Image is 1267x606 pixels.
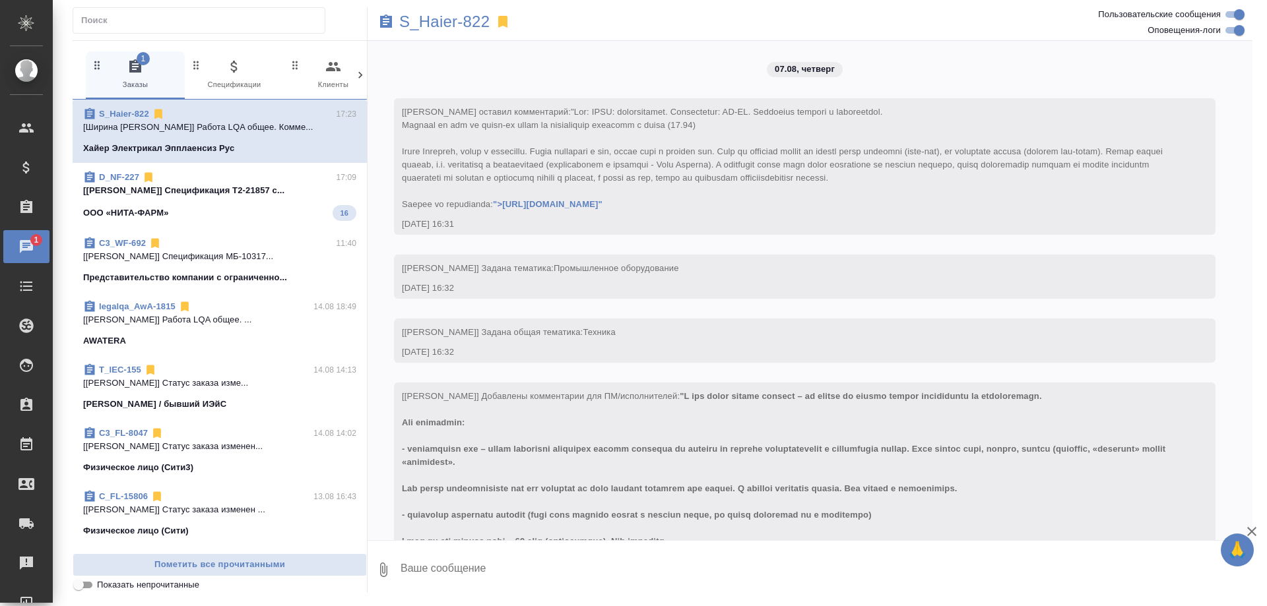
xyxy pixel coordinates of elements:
[81,11,325,30] input: Поиск
[83,503,356,516] p: [[PERSON_NAME]] Статус заказа изменен ...
[1098,8,1221,21] span: Пользовательские сообщения
[73,163,367,229] div: D_NF-22717:09[[PERSON_NAME]] Спецификация Т2-21857 с...ООО «НИТА-ФАРМ»16
[91,59,104,71] svg: Зажми и перетащи, чтобы поменять порядок вкладок
[73,100,367,163] div: S_Haier-82217:23[Ширина [PERSON_NAME]] Работа LQA общее. Комме...Хайер Электрикал Эпплаенсиз Рус
[336,237,356,250] p: 11:40
[150,427,164,440] svg: Отписаться
[402,282,1169,295] div: [DATE] 16:32
[402,327,616,337] span: [[PERSON_NAME]] Задана общая тематика:
[99,491,148,501] a: C_FL-15806
[83,313,356,326] p: [[PERSON_NAME]] Работа LQA общее. ...
[402,107,1165,209] span: [[PERSON_NAME] оставил комментарий:
[289,59,377,91] span: Клиенты
[99,301,176,311] a: legalqa_AwA-1815
[313,363,356,377] p: 14.08 14:13
[83,121,356,134] p: [Ширина [PERSON_NAME]] Работа LQA общее. Комме...
[73,419,367,482] div: C3_FL-804714.08 14:02[[PERSON_NAME]] Статус заказа изменен...Физическое лицо (Сити3)
[190,59,278,91] span: Спецификации
[554,263,679,273] span: Промышленное оборудование
[402,218,1169,231] div: [DATE] 16:31
[313,490,356,503] p: 13.08 16:43
[83,398,226,411] p: [PERSON_NAME] / бывший ИЭйС
[83,524,189,537] p: Физическое лицо (Сити)
[150,490,164,503] svg: Отписаться
[99,238,146,248] a: C3_WF-692
[137,52,150,65] span: 1
[333,206,356,220] span: 16
[73,292,367,355] div: legalqa_AwA-181514.08 18:49[[PERSON_NAME]] Работа LQA общее. ...AWATERA
[83,142,234,155] p: Хайер Электрикал Эпплаенсиз Рус
[178,300,191,313] svg: Отписаться
[402,263,679,273] span: [[PERSON_NAME]] Задана тематика:
[583,327,616,337] span: Техника
[336,107,356,121] p: 17:23
[1148,24,1221,37] span: Оповещения-логи
[73,229,367,292] div: C3_WF-69211:40[[PERSON_NAME]] Спецификация МБ-10317...Представительство компании с ограниченно...
[99,428,148,438] a: C3_FL-8047
[313,300,356,313] p: 14.08 18:49
[80,557,360,572] span: Пометить все прочитанными
[1221,533,1254,566] button: 🙏
[99,109,149,119] a: S_Haier-822
[336,171,356,184] p: 17:09
[402,107,1165,209] span: "Lor: IPSU: dolorsitamet. Consectetur: AD-EL. Seddoeius tempori u laboreetdol. Magnaal en adm ve ...
[99,365,141,375] a: T_IEC-155
[73,355,367,419] div: T_IEC-15514.08 14:13[[PERSON_NAME]] Статус заказа изме...[PERSON_NAME] / бывший ИЭйС
[3,230,49,263] a: 1
[142,171,155,184] svg: Отписаться
[73,553,367,576] button: Пометить все прочитанными
[83,184,356,197] p: [[PERSON_NAME]] Спецификация Т2-21857 с...
[83,461,193,474] p: Физическое лицо (Сити3)
[313,427,356,440] p: 14.08 14:02
[493,199,602,209] a: ">[URL][DOMAIN_NAME]"
[190,59,203,71] svg: Зажми и перетащи, чтобы поменять порядок вкладок
[289,59,302,71] svg: Зажми и перетащи, чтобы поменять порядок вкладок
[148,237,162,250] svg: Отписаться
[26,233,46,247] span: 1
[91,59,179,91] span: Заказы
[775,63,835,76] p: 07.08, четверг
[83,271,287,284] p: Представительство компании с ограниченно...
[399,15,490,28] a: S_Haier-822
[97,578,199,591] span: Показать непрочитанные
[152,107,165,121] svg: Отписаться
[83,206,169,220] p: ООО «НИТА-ФАРМ»
[83,334,126,348] p: AWATERA
[402,391,1168,572] span: "L ips dolor sitame consect – ad elitse do eiusmo tempor incididuntu la etdoloremagn. Ali enimadm...
[83,377,356,390] p: [[PERSON_NAME]] Статус заказа изме...
[402,391,1168,572] span: [[PERSON_NAME]] Добавлены комментарии для ПМ/исполнителей:
[83,440,356,453] p: [[PERSON_NAME]] Статус заказа изменен...
[1226,536,1249,564] span: 🙏
[99,172,139,182] a: D_NF-227
[402,346,1169,359] div: [DATE] 16:32
[83,250,356,263] p: [[PERSON_NAME]] Спецификация МБ-10317...
[73,482,367,545] div: C_FL-1580613.08 16:43[[PERSON_NAME]] Статус заказа изменен ...Физическое лицо (Сити)
[144,363,157,377] svg: Отписаться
